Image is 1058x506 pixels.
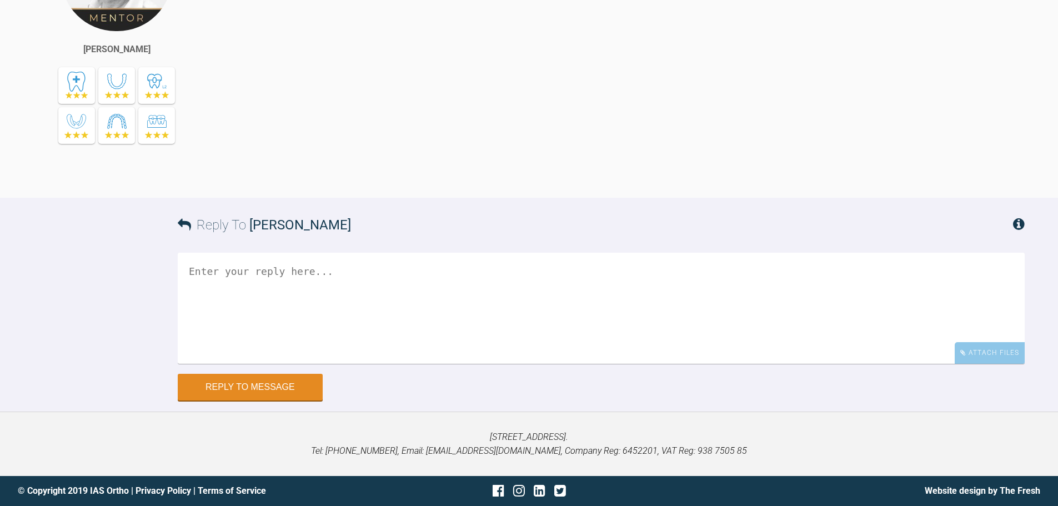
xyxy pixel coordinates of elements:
h3: Reply To [178,214,351,236]
p: [STREET_ADDRESS]. Tel: [PHONE_NUMBER], Email: [EMAIL_ADDRESS][DOMAIN_NAME], Company Reg: 6452201,... [18,430,1040,458]
button: Reply to Message [178,374,323,400]
a: Privacy Policy [136,485,191,496]
a: Terms of Service [198,485,266,496]
div: Attach Files [955,342,1025,364]
div: © Copyright 2019 IAS Ortho | | [18,484,359,498]
a: Website design by The Fresh [925,485,1040,496]
div: [PERSON_NAME] [83,42,151,57]
span: [PERSON_NAME] [249,217,351,233]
